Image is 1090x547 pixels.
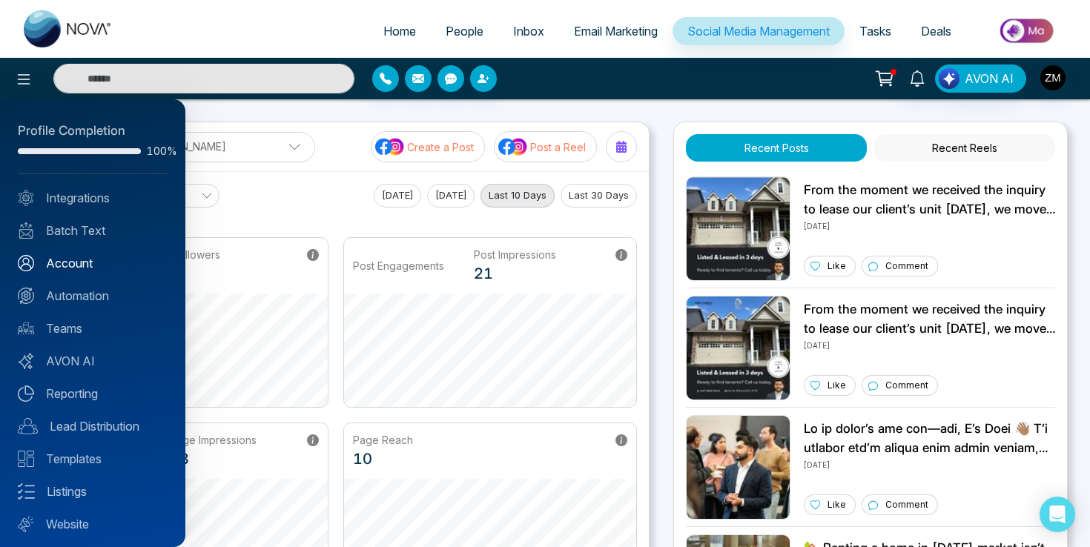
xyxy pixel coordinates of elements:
img: Lead-dist.svg [18,418,38,434]
img: Reporting.svg [18,385,34,402]
a: AVON AI [18,352,168,370]
a: Batch Text [18,222,168,239]
img: Website.svg [18,516,34,532]
a: Templates [18,450,168,468]
a: Reporting [18,385,168,402]
img: team.svg [18,320,34,337]
img: Avon-AI.svg [18,353,34,369]
img: Account.svg [18,255,34,271]
div: Open Intercom Messenger [1040,497,1075,532]
a: Listings [18,483,168,500]
img: Listings.svg [18,483,35,500]
a: Teams [18,319,168,337]
img: batch_text_white.png [18,222,34,239]
img: Templates.svg [18,451,34,467]
img: Automation.svg [18,288,34,304]
span: 100% [147,146,168,156]
img: Integrated.svg [18,190,34,206]
div: Profile Completion [18,122,168,141]
a: Automation [18,287,168,305]
a: Integrations [18,189,168,207]
a: Website [18,515,168,533]
a: Lead Distribution [18,417,168,435]
a: Account [18,254,168,272]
